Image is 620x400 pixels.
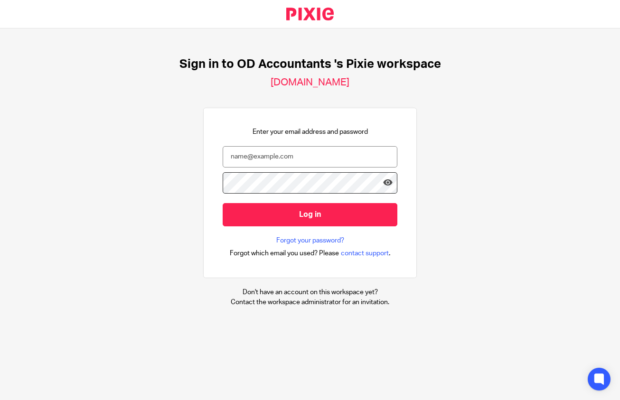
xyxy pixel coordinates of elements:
span: contact support [341,249,389,258]
a: Forgot your password? [276,236,344,245]
h1: Sign in to OD Accountants 's Pixie workspace [179,57,441,72]
div: . [230,248,391,259]
p: Don't have an account on this workspace yet? [231,288,389,297]
h2: [DOMAIN_NAME] [271,76,349,89]
p: Enter your email address and password [253,127,368,137]
span: Forgot which email you used? Please [230,249,339,258]
p: Contact the workspace administrator for an invitation. [231,298,389,307]
input: Log in [223,203,397,226]
input: name@example.com [223,146,397,167]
